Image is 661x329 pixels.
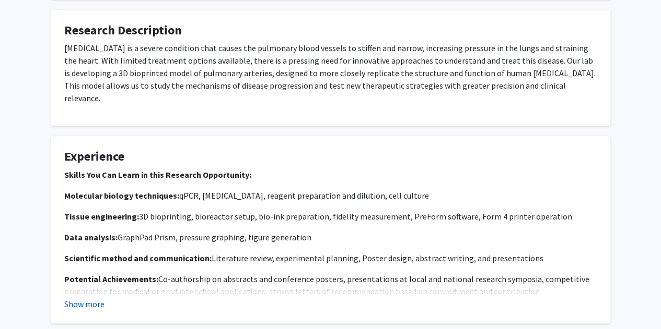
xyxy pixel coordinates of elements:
[8,282,44,321] iframe: Chat
[64,231,597,243] p: GraphPad Prism, pressure graphing, figure generation
[64,298,105,310] button: Show more
[64,273,597,298] p: Co-authorship on abstracts and conference posters, presentations at local and national research s...
[64,190,179,201] strong: Molecular biology techniques:
[64,189,597,202] p: qPCR, [MEDICAL_DATA], reagent preparation and dilution, cell culture
[64,149,597,164] h4: Experience
[64,23,597,38] h4: Research Description
[64,252,597,264] p: Literature review, experimental planning, Poster design, abstract writing, and presentations
[64,169,251,180] strong: Skills You Can Learn in this Research Opportunity:
[64,42,597,104] p: [MEDICAL_DATA] is a severe condition that causes the pulmonary blood vessels to stiffen and narro...
[64,210,597,223] p: 3D bioprinting, bioreactor setup, bio-ink preparation, fidelity measurement, PreForm software, Fo...
[64,232,118,242] strong: Data analysis:
[64,253,212,263] strong: Scientific method and communication:
[64,274,158,284] strong: Potential Achievements:
[64,211,139,222] strong: Tissue engineering:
